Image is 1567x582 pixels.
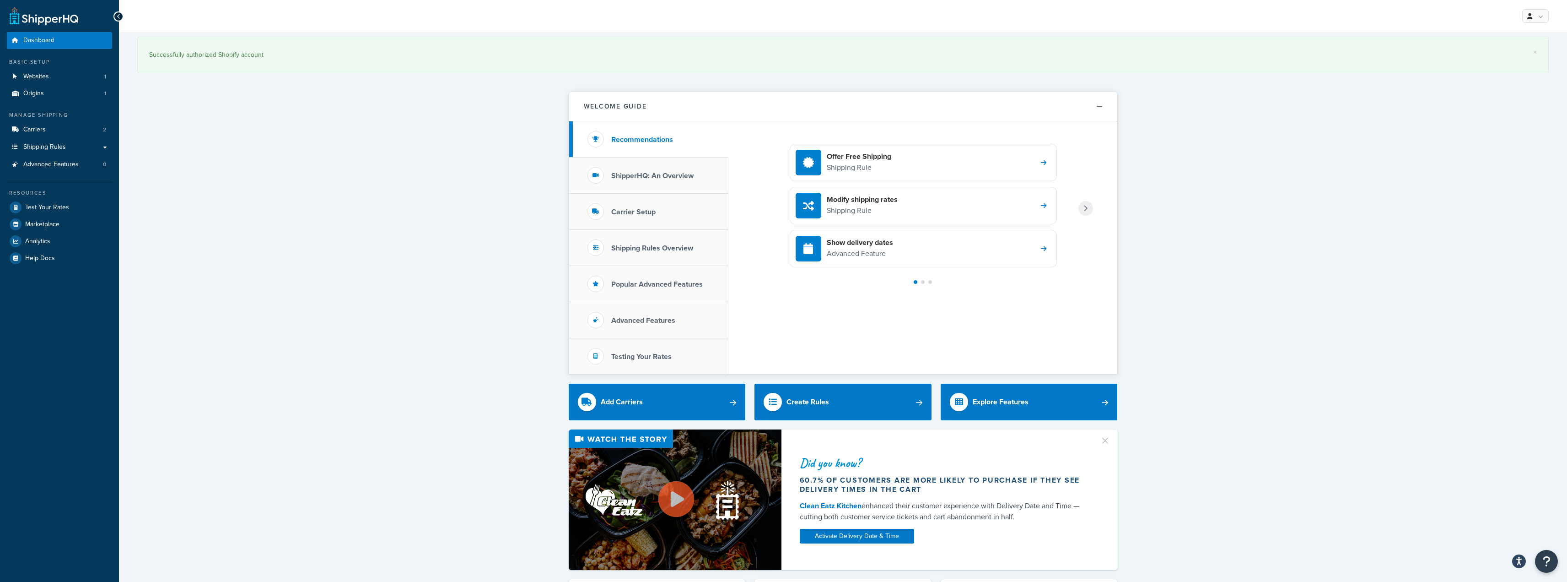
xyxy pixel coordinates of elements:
h3: ShipperHQ: An Overview [611,172,694,180]
a: Carriers2 [7,121,112,138]
span: Advanced Features [23,161,79,169]
span: Dashboard [23,37,54,44]
span: Websites [23,73,49,81]
div: Add Carriers [601,396,643,408]
span: 1 [104,90,106,98]
span: Carriers [23,126,46,134]
a: Clean Eatz Kitchen [800,500,862,511]
h3: Recommendations [611,136,673,144]
span: 1 [104,73,106,81]
h3: Popular Advanced Features [611,280,703,288]
a: Origins1 [7,85,112,102]
a: Dashboard [7,32,112,49]
a: Explore Features [941,384,1118,420]
span: Shipping Rules [23,143,66,151]
span: 2 [103,126,106,134]
div: Manage Shipping [7,111,112,119]
li: Advanced Features [7,156,112,173]
p: Advanced Feature [827,248,893,260]
span: Analytics [25,238,50,245]
a: Marketplace [7,216,112,233]
a: Activate Delivery Date & Time [800,529,914,544]
a: Test Your Rates [7,199,112,216]
span: 0 [103,161,106,169]
span: Marketplace [25,221,59,228]
li: Origins [7,85,112,102]
li: Websites [7,68,112,85]
div: Successfully authorized Shopify account [149,49,1537,61]
button: Open Resource Center [1535,550,1558,573]
a: Websites1 [7,68,112,85]
span: Test Your Rates [25,204,69,212]
a: Advanced Features0 [7,156,112,173]
img: Video thumbnail [569,430,781,570]
div: 60.7% of customers are more likely to purchase if they see delivery times in the cart [800,476,1089,494]
p: Shipping Rule [827,162,891,174]
div: Resources [7,189,112,197]
div: Create Rules [786,396,829,408]
h3: Carrier Setup [611,208,656,216]
a: Help Docs [7,250,112,267]
a: Analytics [7,233,112,250]
button: Welcome Guide [569,92,1117,121]
p: Shipping Rule [827,205,898,217]
span: Origins [23,90,44,98]
span: Help Docs [25,255,55,262]
div: Explore Features [973,396,1029,408]
h2: Welcome Guide [584,103,647,110]
a: Shipping Rules [7,139,112,156]
h4: Offer Free Shipping [827,152,891,162]
h3: Advanced Features [611,316,675,325]
a: × [1533,49,1537,56]
li: Carriers [7,121,112,138]
div: Basic Setup [7,58,112,66]
h4: Modify shipping rates [827,195,898,205]
h4: Show delivery dates [827,238,893,248]
a: Create Rules [754,384,932,420]
h3: Testing Your Rates [611,353,672,361]
div: Did you know? [800,457,1089,469]
h3: Shipping Rules Overview [611,244,693,252]
div: enhanced their customer experience with Delivery Date and Time — cutting both customer service ti... [800,500,1089,522]
a: Add Carriers [569,384,746,420]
